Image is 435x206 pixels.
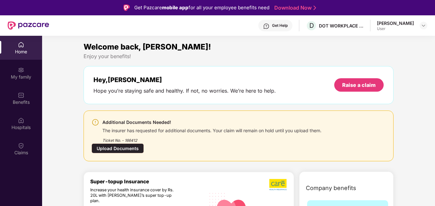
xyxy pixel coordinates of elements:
strong: mobile app [162,4,188,11]
img: b5dec4f62d2307b9de63beb79f102df3.png [269,179,287,191]
div: Enjoy your benefits! [84,53,394,60]
div: DOT WORKPLACE SOLUTIONS PRIVATE LIMITED [319,23,364,29]
div: Hope you’re staying safe and healthy. If not, no worries. We’re here to help. [93,88,276,94]
div: Hey, [PERSON_NAME] [93,76,276,84]
div: Get Pazcare for all your employee benefits need [134,4,269,11]
div: [PERSON_NAME] [377,20,414,26]
span: Company benefits [306,184,356,193]
img: Logo [123,4,130,11]
div: User [377,26,414,31]
img: Stroke [313,4,316,11]
img: svg+xml;base64,PHN2ZyBpZD0iSGVscC0zMngzMiIgeG1sbnM9Imh0dHA6Ly93d3cudzMub3JnLzIwMDAvc3ZnIiB3aWR0aD... [263,23,269,29]
div: Ticket No. - 166412 [102,134,321,143]
img: svg+xml;base64,PHN2ZyBpZD0iQ2xhaW0iIHhtbG5zPSJodHRwOi8vd3d3LnczLm9yZy8yMDAwL3N2ZyIgd2lkdGg9IjIwIi... [18,142,24,149]
div: Upload Documents [92,143,144,153]
span: D [309,22,314,29]
div: The insurer has requested for additional documents. Your claim will remain on hold until you uplo... [102,126,321,134]
a: Download Now [274,4,314,11]
div: Raise a claim [342,81,376,88]
img: svg+xml;base64,PHN2ZyBpZD0iRHJvcGRvd24tMzJ4MzIiIHhtbG5zPSJodHRwOi8vd3d3LnczLm9yZy8yMDAwL3N2ZyIgd2... [421,23,426,28]
div: Get Help [272,23,288,28]
img: svg+xml;base64,PHN2ZyBpZD0iQmVuZWZpdHMiIHhtbG5zPSJodHRwOi8vd3d3LnczLm9yZy8yMDAwL3N2ZyIgd2lkdGg9Ij... [18,92,24,98]
img: New Pazcare Logo [8,21,49,30]
span: Welcome back, [PERSON_NAME]! [84,42,211,51]
div: Increase your health insurance cover by Rs. 20L with [PERSON_NAME]’s super top-up plan. [90,187,178,204]
img: svg+xml;base64,PHN2ZyBpZD0iSG9tZSIgeG1sbnM9Imh0dHA6Ly93d3cudzMub3JnLzIwMDAvc3ZnIiB3aWR0aD0iMjAiIG... [18,42,24,48]
img: svg+xml;base64,PHN2ZyBpZD0iV2FybmluZ18tXzI0eDI0IiBkYXRhLW5hbWU9Ildhcm5pbmcgLSAyNHgyNCIgeG1sbnM9Im... [92,118,99,126]
img: svg+xml;base64,PHN2ZyBpZD0iSG9zcGl0YWxzIiB4bWxucz0iaHR0cDovL3d3dy53My5vcmcvMjAwMC9zdmciIHdpZHRoPS... [18,117,24,124]
img: svg+xml;base64,PHN2ZyB3aWR0aD0iMjAiIGhlaWdodD0iMjAiIHZpZXdCb3g9IjAgMCAyMCAyMCIgZmlsbD0ibm9uZSIgeG... [18,67,24,73]
div: Super-topup Insurance [90,179,205,185]
div: Additional Documents Needed! [102,118,321,126]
